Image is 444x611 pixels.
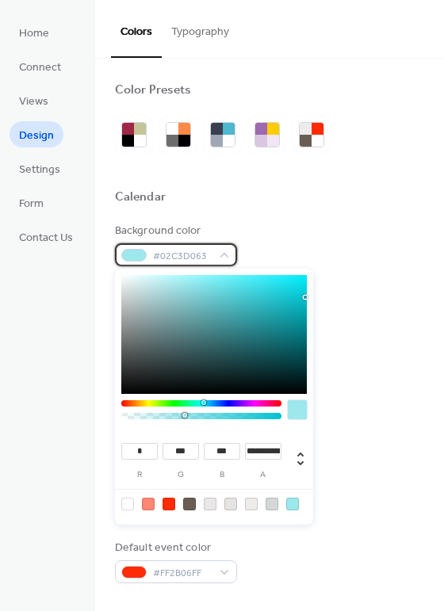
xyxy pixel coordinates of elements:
[266,498,278,510] div: rgb(213, 216, 216)
[224,498,237,510] div: rgb(230, 228, 226)
[115,540,234,556] div: Default event color
[10,121,63,147] a: Design
[163,471,199,479] label: g
[19,59,61,76] span: Connect
[183,498,196,510] div: rgb(106, 93, 83)
[245,471,281,479] label: a
[115,223,234,239] div: Background color
[115,189,166,206] div: Calendar
[121,498,134,510] div: rgb(255, 255, 255)
[204,498,216,510] div: rgb(234, 232, 230)
[286,498,299,510] div: rgba(2, 195, 208, 0.38823529411764707)
[19,230,73,246] span: Contact Us
[10,53,71,79] a: Connect
[153,248,212,265] span: #02C3D063
[10,87,58,113] a: Views
[163,498,175,510] div: rgb(255, 43, 6)
[204,471,240,479] label: b
[121,471,158,479] label: r
[142,498,155,510] div: rgb(255, 135, 115)
[19,128,54,144] span: Design
[10,223,82,250] a: Contact Us
[153,565,212,582] span: #FF2B06FF
[19,162,60,178] span: Settings
[19,196,44,212] span: Form
[10,155,70,181] a: Settings
[19,25,49,42] span: Home
[115,82,191,99] div: Color Presets
[10,19,59,45] a: Home
[10,189,53,216] a: Form
[19,94,48,110] span: Views
[245,498,258,510] div: rgb(237, 236, 235)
